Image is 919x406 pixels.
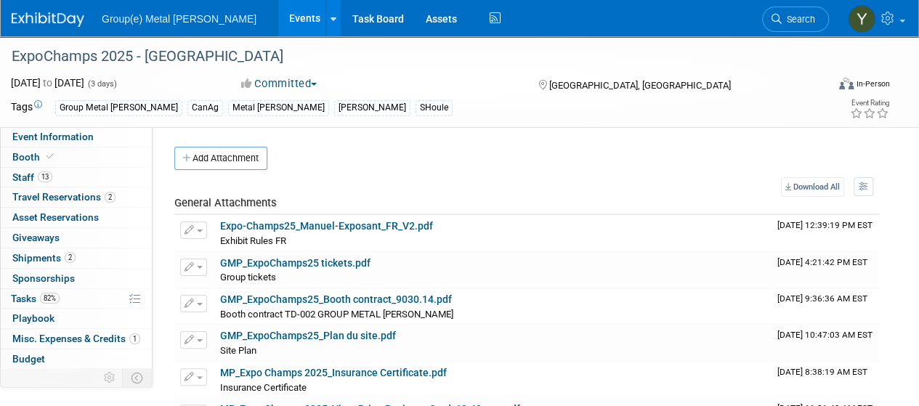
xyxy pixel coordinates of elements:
span: Insurance Certificate [220,382,307,393]
a: Misc. Expenses & Credits1 [1,329,152,349]
a: Tasks82% [1,289,152,309]
span: Site Plan [220,345,256,356]
span: Giveaways [12,232,60,243]
td: Upload Timestamp [772,362,879,398]
span: Misc. Expenses & Credits [12,333,140,344]
a: GMP_ExpoChamps25 tickets.pdf [220,257,371,269]
span: Exhibit Rules FR [220,235,286,246]
div: ExpoChamps 2025 - [GEOGRAPHIC_DATA] [7,44,815,70]
span: 2 [65,252,76,263]
button: Committed [236,76,323,92]
a: Staff13 [1,168,152,187]
span: Budget [12,353,45,365]
div: [PERSON_NAME] [334,100,410,115]
div: SHoule [416,100,453,115]
a: Budget [1,349,152,369]
a: GMP_ExpoChamps25_Plan du site.pdf [220,330,396,341]
a: GMP_ExpoChamps25_Booth contract_9030.14.pdf [220,293,452,305]
td: Upload Timestamp [772,288,879,325]
span: to [41,77,54,89]
span: Upload Timestamp [777,293,867,304]
span: Upload Timestamp [777,367,867,377]
div: In-Person [856,78,890,89]
span: Staff [12,171,52,183]
span: Asset Reservations [12,211,99,223]
span: Upload Timestamp [777,220,873,230]
span: Event Information [12,131,94,142]
td: Upload Timestamp [772,215,879,251]
span: Playbook [12,312,54,324]
i: Booth reservation complete [46,153,54,161]
td: Upload Timestamp [772,325,879,361]
div: Group Metal [PERSON_NAME] [55,100,182,115]
img: Yannick Taillon [848,5,875,33]
span: Tasks [11,293,60,304]
span: Travel Reservations [12,191,116,203]
span: (3 days) [86,79,117,89]
a: Giveaways [1,228,152,248]
button: Add Attachment [174,147,267,170]
a: Expo-Champs25_Manuel-Exposant_FR_V2.pdf [220,220,433,232]
img: ExhibitDay [12,12,84,27]
a: Download All [781,177,844,197]
td: Upload Timestamp [772,252,879,288]
div: Metal [PERSON_NAME] [228,100,329,115]
img: Format-Inperson.png [839,78,854,89]
div: Event Rating [850,100,889,107]
span: Booth [12,151,57,163]
span: Group(e) Metal [PERSON_NAME] [102,13,256,25]
span: Booth contract TD-002 GROUP METAL [PERSON_NAME] [220,309,453,320]
a: Shipments2 [1,248,152,268]
span: Upload Timestamp [777,257,867,267]
td: Toggle Event Tabs [123,368,153,387]
a: Playbook [1,309,152,328]
a: Asset Reservations [1,208,152,227]
span: 1 [129,333,140,344]
div: Event Format [761,76,890,97]
a: Event Information [1,127,152,147]
span: Sponsorships [12,272,75,284]
a: MP_Expo Champs 2025_Insurance Certificate.pdf [220,367,447,378]
span: Upload Timestamp [777,330,873,340]
td: Personalize Event Tab Strip [97,368,123,387]
span: 82% [40,293,60,304]
a: Search [762,7,829,32]
span: 13 [38,171,52,182]
span: [GEOGRAPHIC_DATA], [GEOGRAPHIC_DATA] [548,80,730,91]
span: 2 [105,192,116,203]
span: Search [782,14,815,25]
a: Travel Reservations2 [1,187,152,207]
span: [DATE] [DATE] [11,77,84,89]
td: Tags [11,100,42,116]
a: Booth [1,147,152,167]
span: Shipments [12,252,76,264]
a: Sponsorships [1,269,152,288]
span: General Attachments [174,196,277,209]
span: Group tickets [220,272,276,283]
div: CanAg [187,100,223,115]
